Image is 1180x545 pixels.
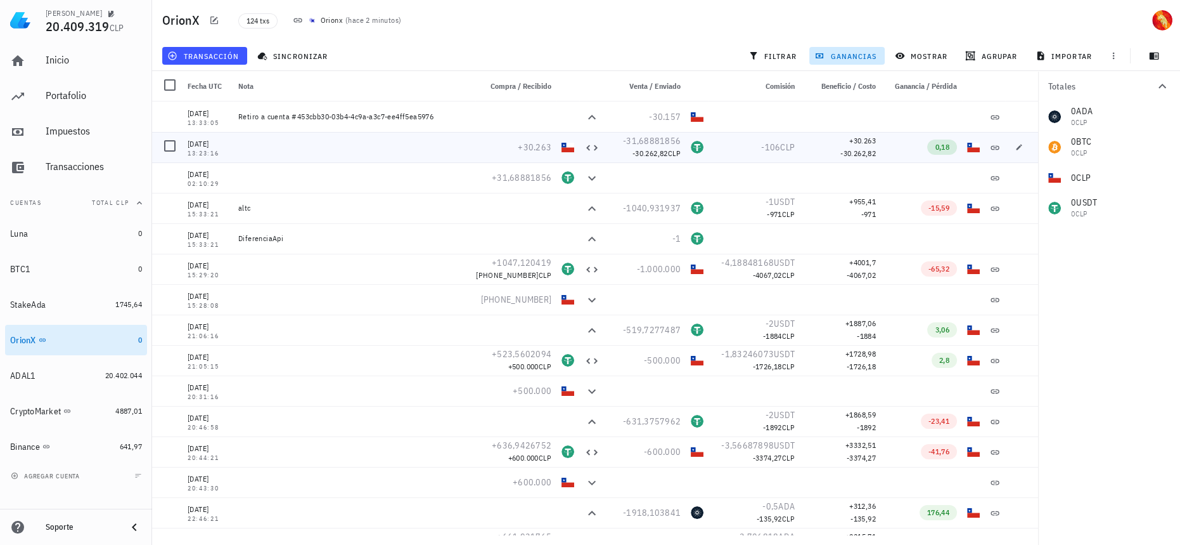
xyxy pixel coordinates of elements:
[691,202,703,214] div: USDT-icon
[13,472,80,480] span: agregar cuenta
[5,188,147,218] button: CuentasTotal CLP
[491,81,551,91] span: Compra / Recibido
[928,416,949,426] span: -23,41
[623,135,681,147] span: -31,68881856
[847,270,876,280] span: -4067,02
[188,259,228,272] div: [DATE]
[782,362,795,371] span: CLP
[513,385,551,397] span: +500.000
[188,150,228,157] div: 13:23:16
[561,476,574,489] div: CLP-icon
[967,263,980,275] div: CLP-icon
[492,257,551,268] span: +1047,120419
[691,324,703,336] div: USDT-icon
[188,181,228,187] div: 02:10:29
[539,362,551,371] span: CLP
[721,440,774,451] span: -3,56687898
[5,396,147,426] a: CryptoMarket 4887,01
[188,503,228,516] div: [DATE]
[105,371,142,380] span: 20.402.044
[774,257,795,268] span: USDT
[188,120,228,126] div: 13:33:05
[539,270,551,280] span: CLP
[260,51,328,61] span: sincronizar
[691,263,703,275] div: CLP-icon
[967,202,980,214] div: CLP-icon
[753,270,782,280] span: -4067,02
[162,47,247,65] button: transacción
[928,203,949,213] span: -15,59
[321,14,343,27] div: Orionx
[928,447,949,456] span: -41,76
[623,416,681,427] span: -631,3757962
[46,18,110,35] span: 20.409.319
[1152,10,1172,30] div: avatar
[188,199,228,211] div: [DATE]
[138,228,142,238] span: 0
[778,531,795,542] span: ADA
[939,355,949,365] span: 2,8
[849,501,876,511] span: +312,36
[170,51,239,61] span: transacción
[46,54,142,66] div: Inicio
[817,51,876,61] span: ganancias
[1038,51,1092,61] span: importar
[513,476,551,488] span: +600.000
[8,469,86,482] button: agregar cuenta
[138,335,142,345] span: 0
[849,136,876,145] span: +30.263
[800,71,881,102] div: Beneficio / Costo
[188,455,228,461] div: 20:44:21
[935,142,949,152] span: 0,18
[5,360,147,391] a: ADAL1 20.402.044
[629,81,681,91] span: Venta / Enviado
[188,516,228,522] div: 22:46:21
[672,233,681,244] span: -1
[10,228,28,239] div: Luna
[766,409,774,421] span: -2
[138,264,142,273] span: 0
[5,46,147,76] a: Inicio
[691,445,703,458] div: CLP-icon
[691,232,703,245] div: USDT-icon
[637,263,681,275] span: -1.000.000
[238,81,253,91] span: Nota
[561,354,574,367] div: USDT-icon
[766,81,795,91] span: Comisión
[247,14,269,28] span: 124 txs
[762,501,778,512] span: -0,5
[782,423,795,432] span: CLP
[5,289,147,320] a: StakeAda 1745,64
[348,15,399,25] span: hace 2 minutos
[736,531,778,542] span: -3,706818
[778,501,795,512] span: ADA
[10,371,35,381] div: ADAL1
[508,362,539,371] span: +500.000
[967,445,980,458] div: CLP-icon
[861,209,876,219] span: -971
[897,51,947,61] span: mostrar
[780,141,795,153] span: CLP
[561,384,574,397] div: CLP-icon
[782,209,795,219] span: CLP
[767,209,782,219] span: -971
[110,22,124,34] span: CLP
[881,71,962,102] div: Ganancia / Pérdida
[188,303,228,309] div: 15:28:08
[849,197,876,206] span: +955,41
[845,440,876,450] span: +3332,51
[774,196,795,207] span: USDT
[968,51,1017,61] span: agrupar
[188,412,228,424] div: [DATE]
[10,10,30,30] img: LedgiFi
[10,442,40,452] div: Binance
[492,348,551,360] span: +523,5602094
[960,47,1025,65] button: agrupar
[668,148,681,158] span: CLP
[188,473,228,485] div: [DATE]
[476,270,539,280] span: [PHONE_NUMBER]
[753,453,782,463] span: -3374,27
[850,514,876,523] span: -135,92
[691,506,703,519] div: ADA-icon
[623,507,681,518] span: -1918,103841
